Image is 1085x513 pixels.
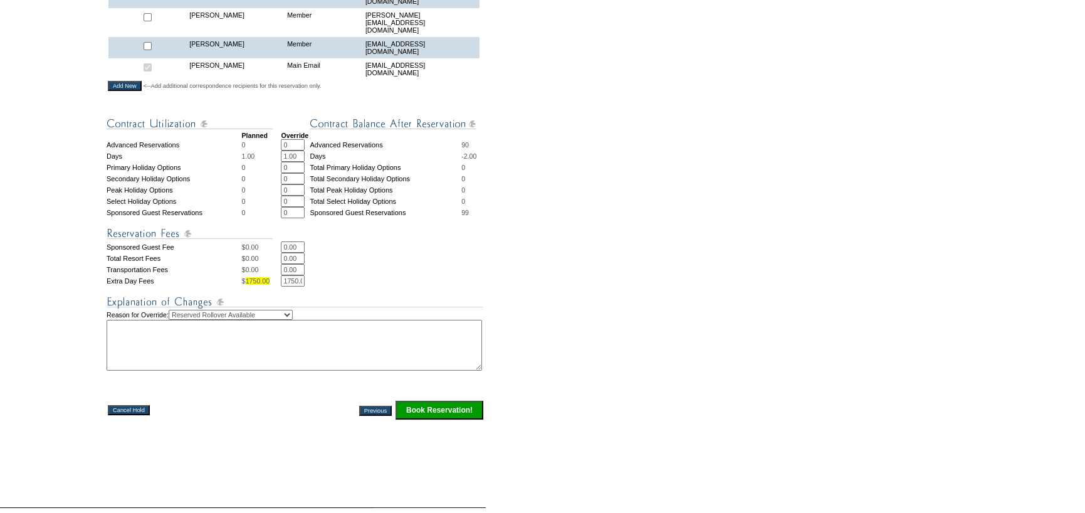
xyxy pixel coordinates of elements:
span: 0.00 [246,266,259,273]
span: 99 [461,209,469,216]
td: [PERSON_NAME] [186,8,284,37]
td: Total Resort Fees [107,253,241,264]
span: 0 [461,186,465,194]
span: 0 [461,164,465,171]
input: Add New [108,81,142,91]
td: Select Holiday Options [107,196,241,207]
td: [PERSON_NAME] [186,37,284,58]
span: 0.00 [246,255,259,262]
td: Total Primary Holiday Options [310,162,461,173]
strong: Planned [241,132,267,139]
td: Extra Day Fees [107,275,241,287]
input: Previous [359,406,392,416]
td: $ [241,253,281,264]
span: 0 [241,164,245,171]
img: Reservation Fees [107,226,273,241]
td: $ [241,264,281,275]
td: [PERSON_NAME][EMAIL_ADDRESS][DOMAIN_NAME] [362,8,480,37]
span: 0 [241,175,245,182]
input: Click this button to finalize your reservation. [396,401,483,420]
td: $ [241,275,281,287]
td: [EMAIL_ADDRESS][DOMAIN_NAME] [362,37,480,58]
strong: Override [281,132,308,139]
span: 1750.00 [246,277,270,285]
img: Contract Utilization [107,116,273,132]
td: Days [310,151,461,162]
td: Advanced Reservations [310,139,461,151]
img: Contract Balance After Reservation [310,116,476,132]
span: 0 [241,198,245,205]
span: <--Add additional correspondence recipients for this reservation only. [144,82,322,90]
td: Primary Holiday Options [107,162,241,173]
span: 90 [461,141,469,149]
span: 0 [461,175,465,182]
td: Sponsored Guest Reservations [310,207,461,218]
td: Sponsored Guest Fee [107,241,241,253]
span: 0 [241,209,245,216]
td: Total Select Holiday Options [310,196,461,207]
input: Cancel Hold [108,405,150,415]
td: Secondary Holiday Options [107,173,241,184]
td: Main Email [284,58,362,80]
span: 0.00 [246,243,259,251]
td: Peak Holiday Options [107,184,241,196]
td: Days [107,151,241,162]
span: -2.00 [461,152,476,160]
td: Transportation Fees [107,264,241,275]
td: [EMAIL_ADDRESS][DOMAIN_NAME] [362,58,480,80]
span: 0 [461,198,465,205]
td: Member [284,8,362,37]
span: 0 [241,141,245,149]
td: Advanced Reservations [107,139,241,151]
td: Total Peak Holiday Options [310,184,461,196]
td: Reason for Override: [107,310,485,371]
span: 1.00 [241,152,254,160]
td: Sponsored Guest Reservations [107,207,241,218]
td: Member [284,37,362,58]
span: 0 [241,186,245,194]
td: [PERSON_NAME] [186,58,284,80]
img: Explanation of Changes [107,294,483,310]
td: Total Secondary Holiday Options [310,173,461,184]
td: $ [241,241,281,253]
